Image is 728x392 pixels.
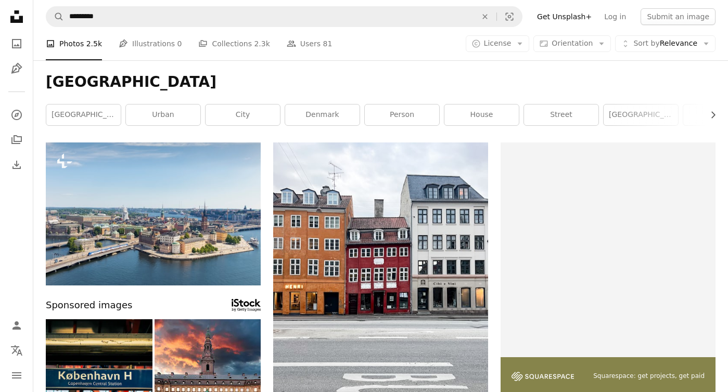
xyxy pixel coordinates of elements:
button: Menu [6,365,27,386]
a: Collections [6,129,27,150]
span: Squarespace: get projects, get paid [593,372,705,381]
a: Illustrations [6,58,27,79]
span: 81 [323,38,333,49]
span: Sort by [633,39,659,47]
a: [GEOGRAPHIC_DATA] [46,104,121,125]
a: city [206,104,280,125]
a: Log in [598,8,632,25]
button: License [466,35,530,52]
a: Home — Unsplash [6,6,27,29]
a: Explore [6,104,27,125]
button: Sort byRelevance [615,35,716,52]
span: 2.3k [254,38,270,49]
a: Photos [6,33,27,54]
a: person [365,104,439,125]
a: Users 81 [287,27,333,60]
a: Get Unsplash+ [531,8,598,25]
a: An aerial shot of the Stockholm City Hall in Sweden [46,209,261,218]
h1: [GEOGRAPHIC_DATA] [46,73,716,92]
button: Search Unsplash [46,7,64,27]
a: urban [126,104,200,125]
button: Submit an image [641,8,716,25]
button: Clear [474,7,496,27]
button: scroll list to the right [704,104,716,125]
a: denmark [285,104,360,125]
a: Log in / Sign up [6,315,27,336]
span: License [484,39,512,47]
span: Relevance [633,38,697,49]
button: Visual search [497,7,522,27]
a: [GEOGRAPHIC_DATA] [604,104,678,125]
a: Collections 2.3k [198,27,270,60]
img: An aerial shot of the Stockholm City Hall in Sweden [46,142,261,285]
span: Orientation [552,39,593,47]
a: Download History [6,154,27,175]
button: Orientation [533,35,611,52]
a: a row of buildings on the corner of a street [273,281,488,290]
a: street [524,104,598,125]
a: house [444,104,519,125]
span: Sponsored images [46,298,132,313]
span: 0 [177,38,182,49]
img: file-1747939142011-51e5cc87e3c9 [512,372,574,381]
button: Language [6,340,27,361]
form: Find visuals sitewide [46,6,522,27]
a: Illustrations 0 [119,27,182,60]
